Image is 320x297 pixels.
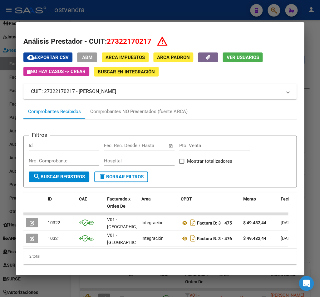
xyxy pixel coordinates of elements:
datatable-header-cell: ID [45,192,76,220]
button: Ver Usuarios [223,52,263,62]
h2: Análisis Prestador - CUIT: [23,36,297,47]
i: Descargar documento [189,218,197,228]
strong: Factura B: 3 - 476 [197,236,232,241]
div: 2 total [23,249,297,264]
span: ARCA Padrón [157,55,190,60]
mat-icon: search [33,173,41,180]
button: Buscar en Integración [94,67,159,77]
span: 10322 [48,220,60,225]
span: CAE [79,196,87,201]
strong: Factura B: 3 - 475 [197,220,232,225]
span: Mostrar totalizadores [187,157,232,165]
span: Integración [141,236,164,241]
span: Fecha Cpbt [280,196,303,201]
datatable-header-cell: Area [139,192,178,220]
datatable-header-cell: CAE [76,192,105,220]
span: CPBT [180,196,192,201]
input: End date [130,143,160,148]
button: Exportar CSV [23,52,72,62]
mat-icon: delete [99,173,106,180]
datatable-header-cell: Fecha Cpbt [278,192,306,220]
i: Descargar documento [189,233,197,243]
mat-icon: cloud_download [27,53,35,61]
mat-panel-title: CUIT: 27322170217 - [PERSON_NAME] [31,88,282,95]
strong: $ 49.482,44 [243,236,266,241]
span: 10321 [48,236,60,241]
span: V01 - [GEOGRAPHIC_DATA] [107,233,149,245]
span: Facturado x Orden De [107,196,130,209]
span: Buscar en Integración [98,69,155,75]
span: ABM [82,55,92,60]
button: Borrar Filtros [94,171,148,182]
button: Buscar Registros [29,171,89,182]
input: Start date [104,143,124,148]
span: Integración [141,220,164,225]
span: V01 - [GEOGRAPHIC_DATA] [107,217,149,229]
div: Comprobantes NO Presentados (fuente ARCA) [90,108,187,115]
span: ARCA Impuestos [106,55,145,60]
span: Buscar Registros [33,174,85,180]
button: ARCA Padrón [153,52,193,62]
button: No hay casos -> Crear [23,67,89,76]
span: Area [141,196,151,201]
datatable-header-cell: CPBT [178,192,240,220]
span: 27322170217 [107,37,151,45]
datatable-header-cell: Facturado x Orden De [105,192,139,220]
span: [DATE] [280,220,293,225]
div: Comprobantes Recibidos [28,108,81,115]
datatable-header-cell: Monto [240,192,278,220]
button: ABM [77,52,97,62]
span: Exportar CSV [27,55,69,60]
button: Open calendar [167,142,174,150]
span: Borrar Filtros [99,174,144,180]
h3: Filtros [29,131,50,139]
strong: $ 49.482,44 [243,220,266,225]
span: No hay casos -> Crear [27,69,86,74]
span: Ver Usuarios [226,55,259,60]
mat-expansion-panel-header: CUIT: 27322170217 - [PERSON_NAME] [23,84,297,99]
span: Monto [243,196,256,201]
span: ID [48,196,52,201]
span: [DATE] [280,236,293,241]
div: Open Intercom Messenger [299,276,314,291]
button: ARCA Impuestos [102,52,149,62]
